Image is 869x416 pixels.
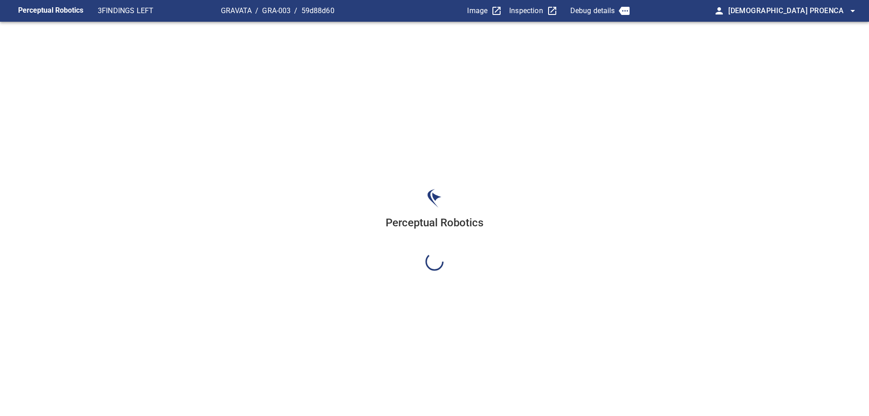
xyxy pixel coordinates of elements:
[570,5,615,16] p: Debug details
[714,5,725,16] span: person
[467,5,502,16] a: Image
[847,5,858,16] span: arrow_drop_down
[467,5,487,16] p: Image
[294,5,297,16] span: /
[255,5,258,16] span: /
[221,5,252,16] p: GRAVATA
[98,5,221,16] p: 3 FINDINGS LEFT
[728,5,858,17] span: [DEMOGRAPHIC_DATA] Proenca
[262,6,291,15] a: GRA-003
[509,5,543,16] p: Inspection
[18,4,83,18] figcaption: Perceptual Robotics
[427,189,442,208] img: pr
[386,215,483,252] div: Perceptual Robotics
[509,5,558,16] a: Inspection
[725,2,858,20] button: [DEMOGRAPHIC_DATA] Proenca
[301,6,334,15] a: 59d88d60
